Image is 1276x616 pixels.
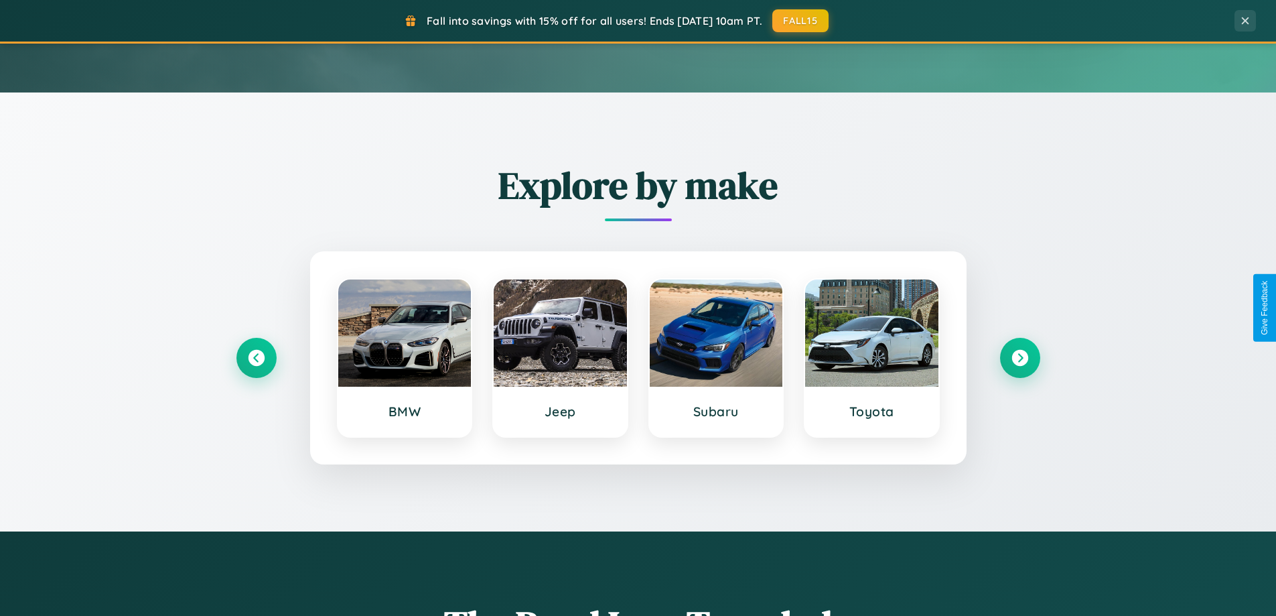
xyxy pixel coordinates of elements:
h3: BMW [352,404,458,420]
span: Fall into savings with 15% off for all users! Ends [DATE] 10am PT. [427,14,762,27]
div: Give Feedback [1260,281,1269,335]
h2: Explore by make [236,160,1040,211]
h3: Jeep [507,404,614,420]
h3: Subaru [663,404,770,420]
h3: Toyota [819,404,925,420]
button: FALL15 [772,9,829,32]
